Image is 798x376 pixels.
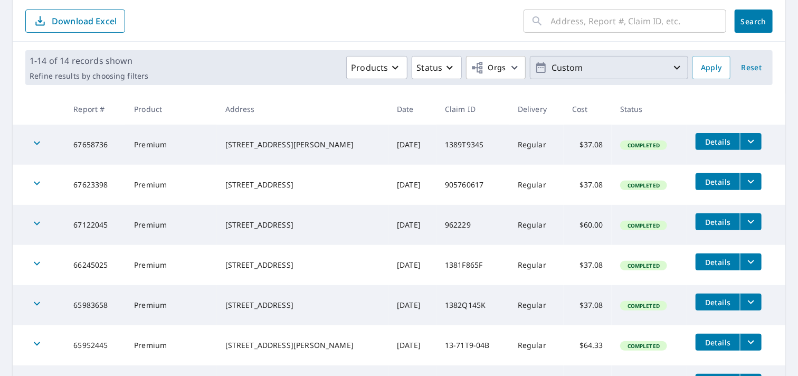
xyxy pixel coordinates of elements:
button: detailsBtn-67122045 [696,213,740,230]
button: filesDropdownBtn-65983658 [740,294,762,311]
td: $37.08 [564,165,612,205]
td: 67122045 [65,205,126,245]
td: $37.08 [564,285,612,325]
span: Apply [701,61,722,74]
td: 65983658 [65,285,126,325]
th: Product [126,93,217,125]
button: filesDropdownBtn-65952445 [740,334,762,351]
td: $37.08 [564,245,612,285]
td: Premium [126,205,217,245]
span: Reset [739,61,764,74]
button: detailsBtn-67658736 [696,133,740,150]
span: Details [702,217,734,227]
td: Regular [509,205,564,245]
td: [DATE] [388,125,436,165]
td: $60.00 [564,205,612,245]
td: [DATE] [388,165,436,205]
td: 13-71T9-04B [436,325,509,365]
th: Address [217,93,388,125]
button: Custom [530,56,688,79]
button: Reset [735,56,768,79]
td: Regular [509,165,564,205]
td: 67658736 [65,125,126,165]
td: Premium [126,285,217,325]
td: 1381F865F [436,245,509,285]
td: [DATE] [388,285,436,325]
td: [DATE] [388,205,436,245]
td: $37.08 [564,125,612,165]
td: 962229 [436,205,509,245]
span: Orgs [471,61,506,74]
th: Delivery [509,93,564,125]
td: 65952445 [65,325,126,365]
td: Premium [126,325,217,365]
th: Status [612,93,687,125]
th: Date [388,93,436,125]
button: filesDropdownBtn-67623398 [740,173,762,190]
span: Details [702,257,734,267]
button: Download Excel [25,10,125,33]
td: Premium [126,125,217,165]
td: Regular [509,285,564,325]
p: 1-14 of 14 records shown [30,54,148,67]
p: Refine results by choosing filters [30,71,148,81]
button: filesDropdownBtn-67658736 [740,133,762,150]
button: detailsBtn-67623398 [696,173,740,190]
button: Apply [692,56,730,79]
p: Status [416,61,442,74]
input: Address, Report #, Claim ID, etc. [551,6,726,36]
button: Status [412,56,462,79]
th: Cost [564,93,612,125]
p: Products [351,61,388,74]
button: detailsBtn-66245025 [696,253,740,270]
div: [STREET_ADDRESS] [225,220,380,230]
span: Details [702,337,734,347]
button: Products [346,56,407,79]
td: 1389T934S [436,125,509,165]
td: 905760617 [436,165,509,205]
td: Regular [509,125,564,165]
p: Download Excel [52,15,117,27]
th: Claim ID [436,93,509,125]
span: Completed [621,182,666,189]
td: 67623398 [65,165,126,205]
td: Regular [509,245,564,285]
span: Details [702,297,734,307]
span: Completed [621,222,666,229]
button: Orgs [466,56,526,79]
td: [DATE] [388,245,436,285]
span: Completed [621,342,666,350]
p: Custom [547,59,671,77]
div: [STREET_ADDRESS][PERSON_NAME] [225,139,380,150]
td: [DATE] [388,325,436,365]
th: Report # [65,93,126,125]
span: Completed [621,302,666,309]
td: 1382Q145K [436,285,509,325]
div: [STREET_ADDRESS] [225,300,380,311]
button: detailsBtn-65983658 [696,294,740,311]
span: Details [702,137,734,147]
button: Search [735,10,773,33]
td: 66245025 [65,245,126,285]
button: detailsBtn-65952445 [696,334,740,351]
div: [STREET_ADDRESS] [225,260,380,270]
td: Premium [126,165,217,205]
td: Regular [509,325,564,365]
span: Search [743,16,764,26]
div: [STREET_ADDRESS] [225,180,380,190]
span: Details [702,177,734,187]
span: Completed [621,262,666,269]
button: filesDropdownBtn-66245025 [740,253,762,270]
button: filesDropdownBtn-67122045 [740,213,762,230]
div: [STREET_ADDRESS][PERSON_NAME] [225,340,380,351]
span: Completed [621,142,666,149]
td: Premium [126,245,217,285]
td: $64.33 [564,325,612,365]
